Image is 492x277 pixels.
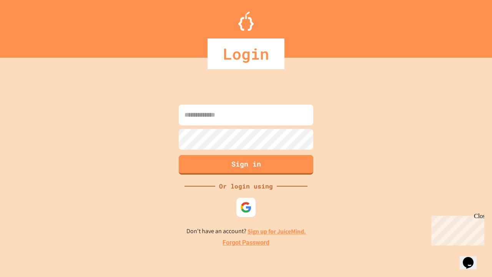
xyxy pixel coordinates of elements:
a: Forgot Password [223,238,269,247]
iframe: chat widget [428,213,484,245]
div: Chat with us now!Close [3,3,53,49]
iframe: chat widget [460,246,484,269]
p: Don't have an account? [186,227,306,236]
div: Or login using [215,182,277,191]
a: Sign up for JuiceMind. [248,227,306,235]
img: google-icon.svg [240,202,252,213]
button: Sign in [179,155,313,175]
div: Login [208,38,284,69]
img: Logo.svg [238,12,254,31]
